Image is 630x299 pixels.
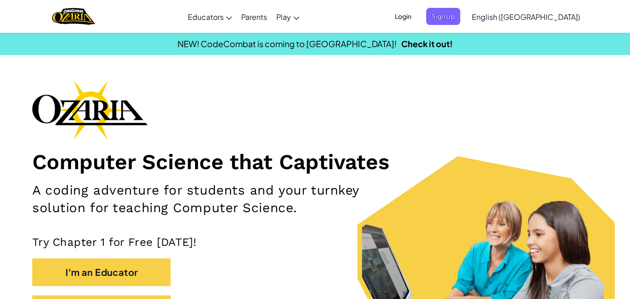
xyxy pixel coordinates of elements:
[32,80,148,140] img: Ozaria branding logo
[237,4,272,29] a: Parents
[472,12,580,22] span: English ([GEOGRAPHIC_DATA])
[183,4,237,29] a: Educators
[178,38,397,49] span: NEW! CodeCombat is coming to [GEOGRAPHIC_DATA]!
[389,8,417,25] button: Login
[52,7,95,26] img: Home
[467,4,585,29] a: English ([GEOGRAPHIC_DATA])
[32,258,171,286] button: I'm an Educator
[401,38,453,49] a: Check it out!
[276,12,291,22] span: Play
[32,182,411,217] h2: A coding adventure for students and your turnkey solution for teaching Computer Science.
[272,4,304,29] a: Play
[52,7,95,26] a: Ozaria by CodeCombat logo
[32,235,598,249] p: Try Chapter 1 for Free [DATE]!
[426,8,460,25] button: Sign Up
[188,12,224,22] span: Educators
[32,149,598,175] h1: Computer Science that Captivates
